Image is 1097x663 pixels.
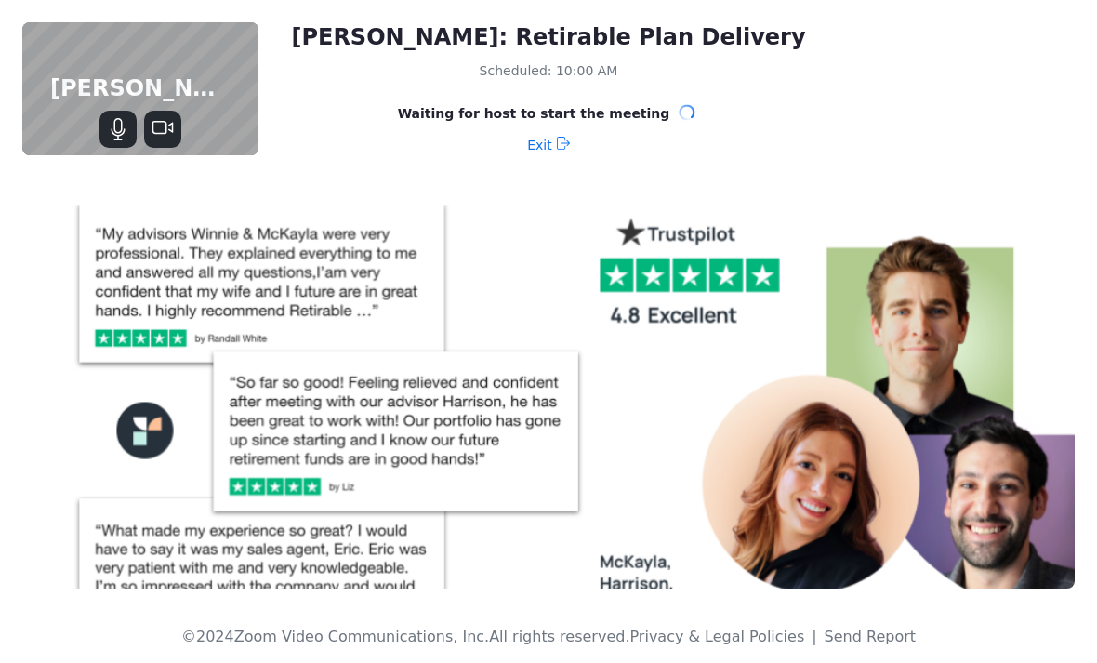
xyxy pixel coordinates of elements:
span: Waiting for host to start the meeting [398,104,670,123]
img: waiting room background [22,205,1075,589]
button: Exit [527,130,570,160]
span: All rights reserved. [489,628,629,645]
span: | [812,628,816,645]
span: Exit [527,130,552,160]
button: Mute [99,111,137,148]
a: Privacy & Legal Policies [629,628,804,645]
button: Send Report [825,626,916,648]
button: Stop Video [144,111,181,148]
span: 2024 [196,628,234,645]
span: Zoom Video Communications, Inc. [234,628,489,645]
div: Scheduled: 10:00 AM [279,60,818,82]
span: © [181,628,196,645]
div: [PERSON_NAME]: Retirable Plan Delivery [279,22,818,52]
